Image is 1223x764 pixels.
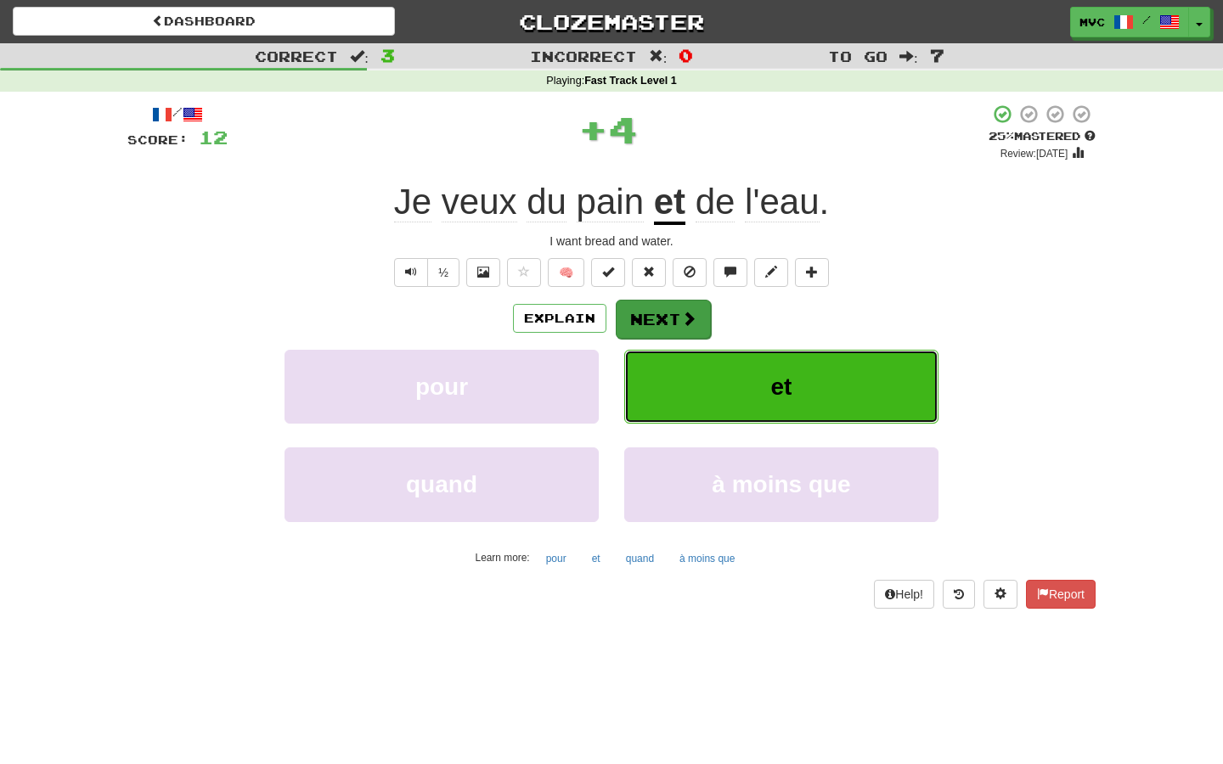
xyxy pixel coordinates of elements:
[828,48,888,65] span: To go
[427,258,459,287] button: ½
[930,45,944,65] span: 7
[548,258,584,287] button: 🧠
[632,258,666,287] button: Reset to 0% Mastered (alt+r)
[989,129,1014,143] span: 25 %
[617,546,663,571] button: quand
[713,258,747,287] button: Discuss sentence (alt+u)
[350,49,369,64] span: :
[577,182,644,222] span: pain
[406,471,477,497] span: quand
[754,258,788,287] button: Edit sentence (alt+d)
[584,75,677,87] strong: Fast Track Level 1
[616,300,711,339] button: Next
[442,182,517,222] span: veux
[285,350,599,424] button: pour
[654,182,685,225] u: et
[670,546,744,571] button: à moins que
[745,182,819,222] span: l'eau
[943,580,975,609] button: Round history (alt+y)
[771,374,792,400] span: et
[255,48,338,65] span: Correct
[127,104,228,125] div: /
[583,546,610,571] button: et
[1142,14,1151,25] span: /
[527,182,566,222] span: du
[415,374,468,400] span: pour
[466,258,500,287] button: Show image (alt+x)
[285,447,599,521] button: quand
[476,552,530,564] small: Learn more:
[199,126,228,148] span: 12
[624,350,938,424] button: et
[507,258,541,287] button: Favorite sentence (alt+f)
[608,108,638,150] span: 4
[127,132,189,147] span: Score:
[1000,148,1068,160] small: Review: [DATE]
[391,258,459,287] div: Text-to-speech controls
[989,129,1096,144] div: Mastered
[591,258,625,287] button: Set this sentence to 100% Mastered (alt+m)
[127,233,1096,250] div: I want bread and water.
[712,471,850,497] span: à moins que
[394,182,431,222] span: Je
[1026,580,1096,609] button: Report
[513,304,606,333] button: Explain
[380,45,395,65] span: 3
[394,258,428,287] button: Play sentence audio (ctl+space)
[530,48,637,65] span: Incorrect
[696,182,735,222] span: de
[899,49,918,64] span: :
[624,447,938,521] button: à moins que
[685,182,829,222] span: .
[679,45,693,65] span: 0
[673,258,707,287] button: Ignore sentence (alt+i)
[649,49,668,64] span: :
[1070,7,1189,37] a: mvc /
[420,7,803,37] a: Clozemaster
[874,580,934,609] button: Help!
[1079,14,1105,30] span: mvc
[13,7,395,36] a: Dashboard
[795,258,829,287] button: Add to collection (alt+a)
[578,104,608,154] span: +
[537,546,576,571] button: pour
